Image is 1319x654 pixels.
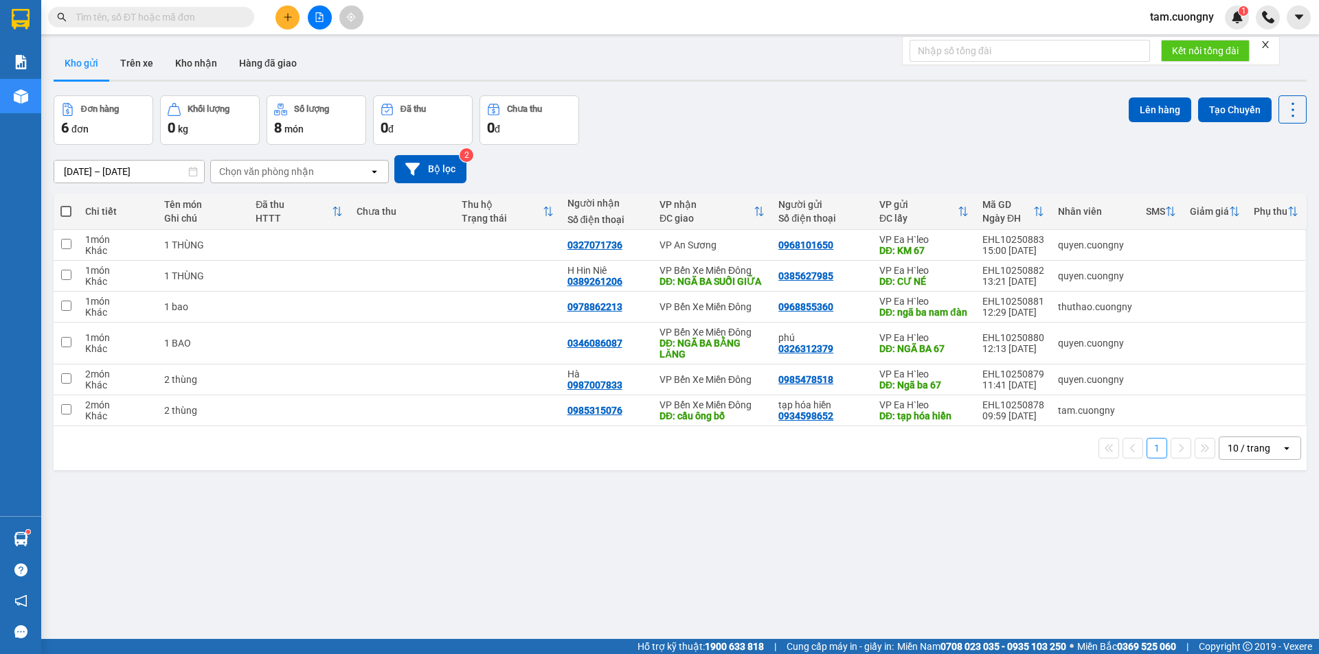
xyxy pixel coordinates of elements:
[1239,6,1248,16] sup: 1
[1058,405,1132,416] div: tam.cuongny
[982,199,1033,210] div: Mã GD
[778,410,833,421] div: 0934598652
[164,405,242,416] div: 2 thùng
[1129,97,1191,122] button: Lên hàng
[164,374,242,385] div: 2 thùng
[659,213,754,224] div: ĐC giao
[462,213,542,224] div: Trạng thái
[256,213,332,224] div: HTTT
[1243,642,1252,651] span: copyright
[1293,11,1305,23] span: caret-down
[653,194,771,230] th: Toggle SortBy
[81,104,119,114] div: Đơn hàng
[879,265,969,276] div: VP Ea H`leo
[369,166,380,177] svg: open
[910,40,1150,62] input: Nhập số tổng đài
[274,119,282,136] span: 8
[26,530,30,534] sup: 1
[164,270,242,281] div: 1 THÙNG
[85,276,150,287] div: Khác
[1231,11,1243,23] img: icon-new-feature
[982,307,1044,318] div: 12:29 [DATE]
[982,234,1044,245] div: EHL10250883
[879,276,969,287] div: DĐ: CƯ NÉ
[315,12,324,22] span: file-add
[778,301,833,312] div: 0968855360
[778,270,833,281] div: 0385627985
[567,198,646,209] div: Người nhận
[879,379,969,390] div: DĐ: Ngã ba 67
[659,338,765,360] div: DĐ: NGÃ BA BẰNG LĂNG
[283,12,293,22] span: plus
[778,343,833,354] div: 0326312379
[54,95,153,145] button: Đơn hàng6đơn
[567,265,646,276] div: H Hin Niê
[982,379,1044,390] div: 11:41 [DATE]
[976,194,1051,230] th: Toggle SortBy
[774,639,776,654] span: |
[85,399,150,410] div: 2 món
[659,399,765,410] div: VP Bến Xe Miền Đông
[659,265,765,276] div: VP Bến Xe Miền Đông
[787,639,894,654] span: Cung cấp máy in - giấy in:
[357,206,448,217] div: Chưa thu
[778,240,833,250] div: 0968101650
[381,119,388,136] span: 0
[705,641,764,652] strong: 1900 633 818
[982,276,1044,287] div: 13:21 [DATE]
[982,245,1044,256] div: 15:00 [DATE]
[460,148,473,162] sup: 2
[267,95,366,145] button: Số lượng8món
[1146,206,1165,217] div: SMS
[982,265,1044,276] div: EHL10250882
[346,12,356,22] span: aim
[85,369,150,379] div: 2 món
[1254,206,1287,217] div: Phụ thu
[480,95,579,145] button: Chưa thu0đ
[164,301,242,312] div: 1 bao
[879,245,969,256] div: DĐ: KM 67
[567,379,622,390] div: 0987007833
[495,124,500,135] span: đ
[1190,206,1229,217] div: Giảm giá
[659,327,765,338] div: VP Bến Xe Miền Đông
[1058,270,1132,281] div: quyen.cuongny
[879,343,969,354] div: DĐ: NGÃ BA 67
[1058,374,1132,385] div: quyen.cuongny
[778,374,833,385] div: 0985478518
[85,296,150,307] div: 1 món
[85,410,150,421] div: Khác
[1077,639,1176,654] span: Miền Bắc
[1058,240,1132,250] div: quyen.cuongny
[164,47,228,80] button: Kho nhận
[940,641,1066,652] strong: 0708 023 035 - 0935 103 250
[1058,301,1132,312] div: thuthao.cuongny
[567,369,646,379] div: Hà
[879,410,969,421] div: DĐ: tạp hóa hiền
[879,296,969,307] div: VP Ea H`leo
[1262,11,1274,23] img: phone-icon
[1139,8,1225,25] span: tam.cuongny
[54,47,109,80] button: Kho gửi
[1058,338,1132,349] div: quyen.cuongny
[160,95,260,145] button: Khối lượng0kg
[85,234,150,245] div: 1 món
[12,9,30,30] img: logo-vxr
[659,240,765,250] div: VP An Sương
[1228,441,1270,455] div: 10 / trang
[659,276,765,287] div: DĐ: NGÃ BA SUỐI GIỮA
[1241,6,1245,16] span: 1
[1161,40,1250,62] button: Kết nối tổng đài
[164,338,242,349] div: 1 BAO
[982,399,1044,410] div: EHL10250878
[982,343,1044,354] div: 12:13 [DATE]
[164,213,242,224] div: Ghi chú
[982,296,1044,307] div: EHL10250881
[228,47,308,80] button: Hàng đã giao
[455,194,560,230] th: Toggle SortBy
[85,343,150,354] div: Khác
[1183,194,1247,230] th: Toggle SortBy
[897,639,1066,654] span: Miền Nam
[1281,443,1292,454] svg: open
[85,245,150,256] div: Khác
